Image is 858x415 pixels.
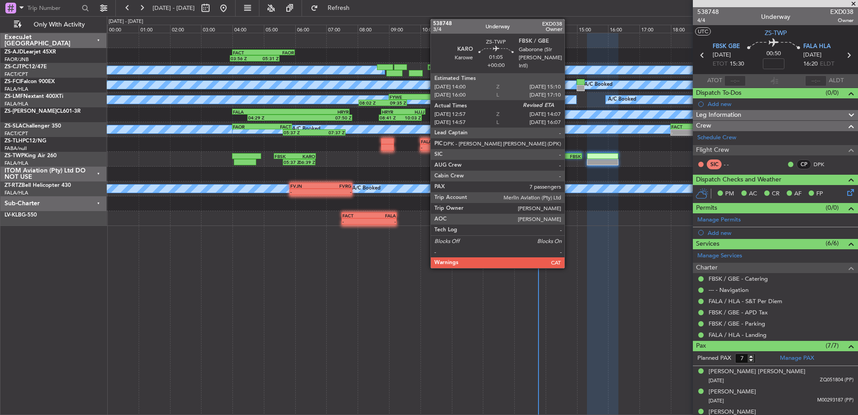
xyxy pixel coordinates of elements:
div: 10:34 Z [438,115,456,120]
span: ZS-TWP [4,153,24,159]
span: Services [696,239,719,249]
div: FACT [262,124,291,129]
label: Planned PAX [697,354,731,363]
div: 13:00 [514,25,546,33]
div: SATA [441,139,461,144]
div: FALA [233,109,291,115]
div: FVRG [321,183,351,189]
span: PM [725,190,734,199]
span: (7/7) [826,341,839,350]
div: HRYR [382,109,403,115]
span: Permits [696,203,717,213]
span: FP [816,190,823,199]
span: LV-KLB [4,212,22,218]
div: A/C Booked [352,182,381,195]
a: FACT/CPT [4,71,28,78]
button: Refresh [306,1,360,15]
div: - [421,145,441,150]
span: ZS-TWP [765,28,787,38]
span: Flight Crew [696,145,729,155]
div: A/C Booked [608,93,636,106]
div: FALA [421,139,441,144]
div: 05:31 Z [255,56,279,61]
div: 11:00 [452,25,483,33]
a: --- - Navigation [709,286,749,294]
span: (6/6) [826,238,839,248]
span: ZS-FCI [4,79,21,84]
div: - [321,189,351,194]
a: FACT/CPT [4,130,28,137]
div: 10:03 Z [400,115,421,120]
span: [DATE] [803,51,822,60]
div: Add new [708,229,854,237]
span: 16:20 [803,60,818,69]
a: FBSK / GBE - Parking [709,320,765,327]
span: Crew [696,121,711,131]
span: 15:30 [730,60,744,69]
span: Leg Information [696,110,741,120]
div: A/C Booked [584,78,613,92]
a: ZS-FCIFalcon 900EX [4,79,55,84]
div: FAOR [263,50,294,55]
span: ZS-CJT [4,64,22,70]
a: FALA/HLA [4,101,28,107]
a: FALA/HLA [4,86,28,93]
a: ZS-TWPKing Air 260 [4,153,57,159]
div: 04:29 Z [248,115,300,120]
span: [DATE] [709,397,724,404]
div: A/C Booked [488,108,516,121]
div: FVFA [468,65,508,70]
div: - [342,219,369,224]
a: Schedule Crew [697,133,736,142]
div: 04:00 [232,25,264,33]
a: Manage Permits [697,216,741,225]
div: 08:00 [358,25,389,33]
div: - [671,130,699,135]
div: HJJJ [403,109,425,115]
div: 15:00 [577,25,608,33]
div: 05:37 Z [284,130,314,135]
span: [DATE] [709,377,724,384]
div: KARO [295,154,315,159]
span: ZS-LMF [4,94,23,99]
a: ZS-LMFNextant 400XTi [4,94,63,99]
div: [PERSON_NAME] [709,388,756,397]
div: FBSK [564,154,581,159]
div: HJJJ [447,109,467,115]
span: ZT-RTZ [4,183,22,188]
div: 07:37 Z [314,130,345,135]
span: ETOT [713,60,727,69]
span: AC [749,190,757,199]
span: ALDT [829,76,844,85]
a: FALA/HLA [4,190,28,196]
div: FACT [342,213,369,218]
a: LV-KLBG-550 [4,212,37,218]
div: 08:02 Z [359,100,383,106]
a: FBSK / GBE - APD Tax [709,309,768,316]
div: - [441,145,461,150]
span: Owner [830,17,854,24]
div: FBSK [275,154,295,159]
a: ZT-RTZBell Helicopter 430 [4,183,71,188]
span: ZS-AJD [4,49,23,55]
div: 10:42 Z [443,71,481,76]
a: FALA/HLA [4,160,28,167]
div: 03:56 Z [231,56,254,61]
a: Manage Services [697,252,742,260]
span: EXD038 [830,7,854,17]
div: 13:12 Z [481,71,519,76]
span: ZS-SLA [4,124,22,129]
a: ZS-AJDLearjet 45XR [4,49,56,55]
div: FVJN [290,183,321,189]
div: 16:00 [608,25,639,33]
span: M00293187 (PP) [817,397,854,404]
span: ZS-TLH [4,138,22,144]
input: Trip Number [27,1,79,15]
span: 00:50 [766,49,781,58]
div: 06:39 Z [299,159,314,165]
div: FAKN [429,65,468,70]
button: Only With Activity [10,18,97,32]
div: 18:00 [671,25,702,33]
a: ZS-TLHPC12/NG [4,138,46,144]
div: 05:37 Z [284,159,299,165]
